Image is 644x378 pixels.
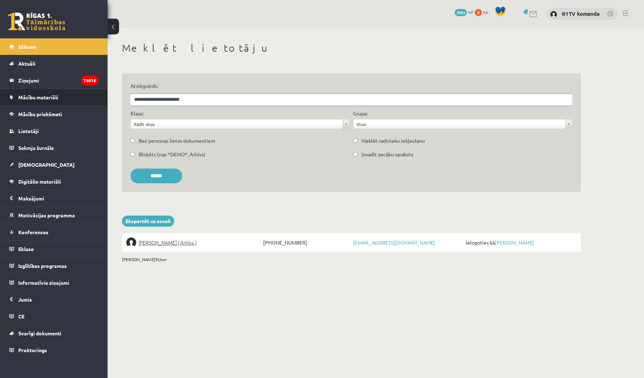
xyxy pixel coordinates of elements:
a: Eklase [9,241,99,257]
span: Eklase [18,246,34,252]
span: Motivācijas programma [18,212,75,218]
a: Izglītības programas [9,257,99,274]
span: Mācību materiāli [18,94,58,100]
span: xp [483,9,488,15]
span: Rādīt visas [134,119,340,129]
a: CE [9,308,99,325]
a: 3993 mP [455,9,474,15]
img: Maikls Jurēvics [126,237,136,247]
label: Klase: [131,110,144,117]
span: Digitālie materiāli [18,178,61,185]
a: Visas [354,119,572,129]
a: Rādīt visas [131,119,349,129]
span: [PERSON_NAME] ( Arhīvs ) [138,237,196,247]
a: Eksportēt uz exceli [122,216,174,227]
span: Visas [356,119,563,129]
a: [PERSON_NAME] [495,239,534,246]
div: [PERSON_NAME] User [122,256,581,263]
span: [DEMOGRAPHIC_DATA] [18,161,75,168]
a: Maksājumi [9,190,99,207]
span: Ielogoties kā [464,237,577,247]
a: Rīgas 1. Tālmācības vidusskola [8,13,65,30]
a: 0 xp [475,9,491,15]
span: Konferences [18,229,48,235]
a: Aktuāli [9,55,99,72]
legend: Maksājumi [18,190,99,207]
legend: Ziņojumi [18,72,99,89]
label: Bloķēts (nav *DEMO*, Arhīvs) [139,151,205,158]
h1: Meklēt lietotāju [122,42,581,54]
a: Mācību materiāli [9,89,99,105]
span: 0 [475,9,482,16]
span: Mācību priekšmeti [18,111,62,117]
a: R1TV komanda [562,10,600,17]
label: Atslēgvārds: [131,82,572,90]
span: Izglītības programas [18,263,67,269]
span: Sekmju žurnāls [18,145,54,151]
a: [DEMOGRAPHIC_DATA] [9,156,99,173]
a: Informatīvie ziņojumi [9,274,99,291]
a: Ziņojumi78015 [9,72,99,89]
span: Sākums [18,43,37,50]
span: [PHONE_NUMBER] [261,237,351,247]
a: Mācību priekšmeti [9,106,99,122]
span: mP [468,9,474,15]
label: Meklēt radinieku iekļaušanu [361,137,425,145]
span: Jumis [18,296,32,303]
b: 1 [155,256,158,262]
a: Sekmju žurnāls [9,140,99,156]
span: Lietotāji [18,128,39,134]
span: Informatīvie ziņojumi [18,279,69,286]
span: Proktorings [18,347,47,353]
span: Aktuāli [18,60,35,67]
a: Proktorings [9,342,99,358]
span: CE [18,313,24,320]
a: Konferences [9,224,99,240]
label: Grupa: [353,110,368,117]
label: Bez personas lietas dokumentiem [139,137,215,145]
label: Izvadīt vecāku sarakstu [361,151,413,158]
a: Motivācijas programma [9,207,99,223]
span: Svarīgi dokumenti [18,330,61,336]
a: Svarīgi dokumenti [9,325,99,341]
a: Lietotāji [9,123,99,139]
i: 78015 [81,76,99,85]
a: Digitālie materiāli [9,173,99,190]
a: [EMAIL_ADDRESS][DOMAIN_NAME] [353,239,435,246]
a: [PERSON_NAME] ( Arhīvs ) [126,237,261,247]
a: Sākums [9,38,99,55]
span: 3993 [455,9,467,16]
img: R1TV komanda [550,11,557,18]
a: Jumis [9,291,99,308]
